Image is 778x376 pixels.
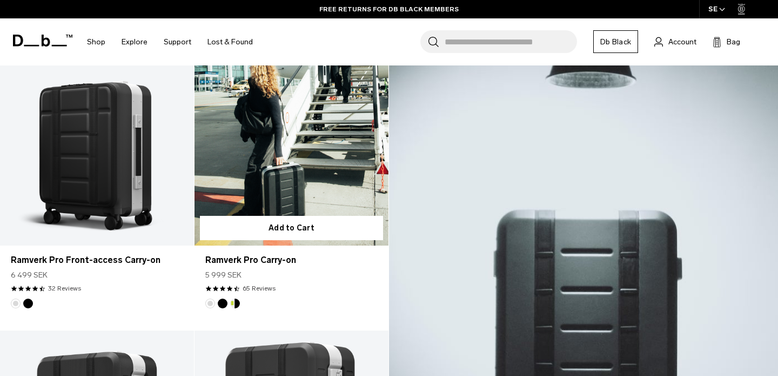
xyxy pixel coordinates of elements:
a: Account [654,35,696,48]
span: Bag [727,36,740,48]
a: Support [164,23,191,61]
a: Ramverk Pro Carry-on [194,30,388,246]
a: 65 reviews [243,283,276,293]
a: Db Black [593,30,638,53]
nav: Main Navigation [79,18,261,65]
a: Explore [122,23,147,61]
a: Ramverk Pro Front-access Carry-on [11,254,183,267]
button: Black Out [218,299,227,308]
a: FREE RETURNS FOR DB BLACK MEMBERS [319,4,459,14]
a: Lost & Found [207,23,253,61]
button: Db x New Amsterdam Surf Association [230,299,240,308]
span: 6 499 SEK [11,269,48,281]
button: Bag [713,35,740,48]
button: Add to Cart [200,216,383,240]
a: Shop [87,23,105,61]
a: Ramverk Pro Carry-on [205,254,378,267]
button: Black Out [23,299,33,308]
button: Silver [205,299,215,308]
a: 32 reviews [48,283,81,293]
button: Silver [11,299,21,308]
span: Account [668,36,696,48]
span: 5 999 SEK [205,269,242,281]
